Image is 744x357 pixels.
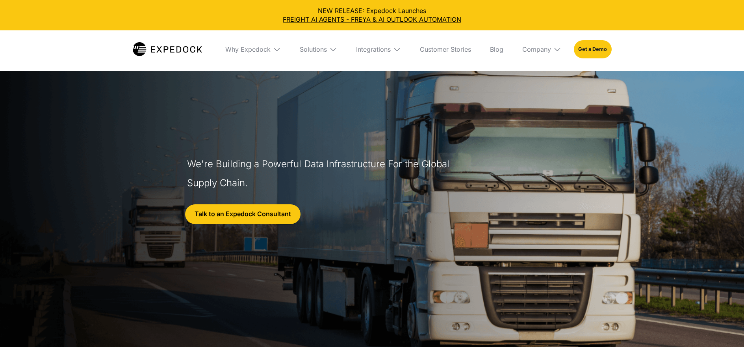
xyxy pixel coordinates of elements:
div: Solutions [300,45,327,53]
div: Company [522,45,551,53]
div: Why Expedock [219,30,287,68]
div: Why Expedock [225,45,271,53]
a: FREIGHT AI AGENTS - FREYA & AI OUTLOOK AUTOMATION [6,15,738,24]
h1: We're Building a Powerful Data Infrastructure For the Global Supply Chain. [187,155,453,193]
a: Get a Demo [574,40,611,58]
div: Integrations [356,45,391,53]
a: Blog [484,30,510,68]
a: Customer Stories [414,30,477,68]
a: Talk to an Expedock Consultant [185,204,301,224]
div: Company [516,30,568,68]
div: NEW RELEASE: Expedock Launches [6,6,738,24]
div: Integrations [350,30,407,68]
div: Solutions [293,30,343,68]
